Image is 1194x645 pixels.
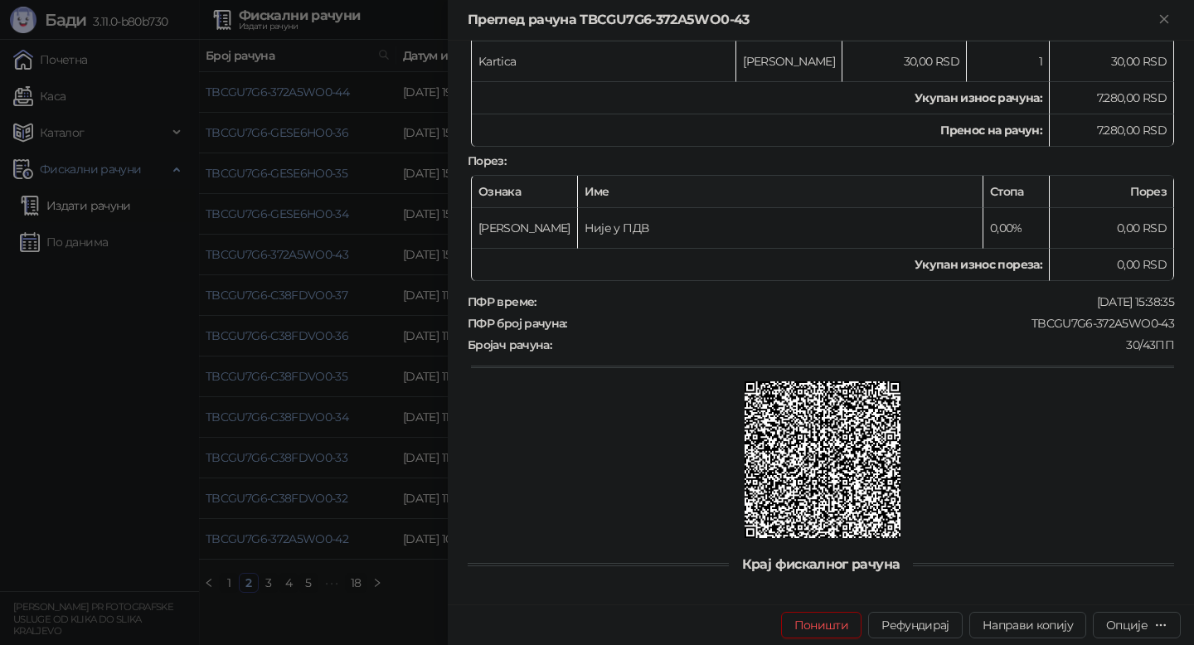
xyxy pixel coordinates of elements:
[1154,10,1174,30] button: Close
[472,41,736,82] td: Kartica
[736,41,842,82] td: [PERSON_NAME]
[1050,41,1174,82] td: 30,00 RSD
[578,208,983,249] td: Није у ПДВ
[553,337,1176,352] div: 30/43ПП
[1050,249,1174,281] td: 0,00 RSD
[468,153,506,168] strong: Порез :
[1093,612,1181,638] button: Опције
[983,208,1050,249] td: 0,00%
[745,381,901,538] img: QR код
[538,294,1176,309] div: [DATE] 15:38:35
[1050,208,1174,249] td: 0,00 RSD
[578,176,983,208] th: Име
[729,556,914,572] span: Крај фискалног рачуна
[967,41,1050,82] td: 1
[983,618,1073,633] span: Направи копију
[868,612,963,638] button: Рефундирај
[842,41,967,82] td: 30,00 RSD
[1050,114,1174,147] td: 7.280,00 RSD
[1050,176,1174,208] th: Порез
[781,612,862,638] button: Поништи
[969,612,1086,638] button: Направи копију
[940,123,1042,138] strong: Пренос на рачун :
[472,176,578,208] th: Ознака
[468,316,567,331] strong: ПФР број рачуна :
[915,257,1042,272] strong: Укупан износ пореза:
[468,337,551,352] strong: Бројач рачуна :
[915,90,1042,105] strong: Укупан износ рачуна :
[1050,82,1174,114] td: 7.280,00 RSD
[468,10,1154,30] div: Преглед рачуна TBCGU7G6-372A5WO0-43
[569,316,1176,331] div: TBCGU7G6-372A5WO0-43
[468,294,536,309] strong: ПФР време :
[1106,618,1148,633] div: Опције
[983,176,1050,208] th: Стопа
[472,208,578,249] td: [PERSON_NAME]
